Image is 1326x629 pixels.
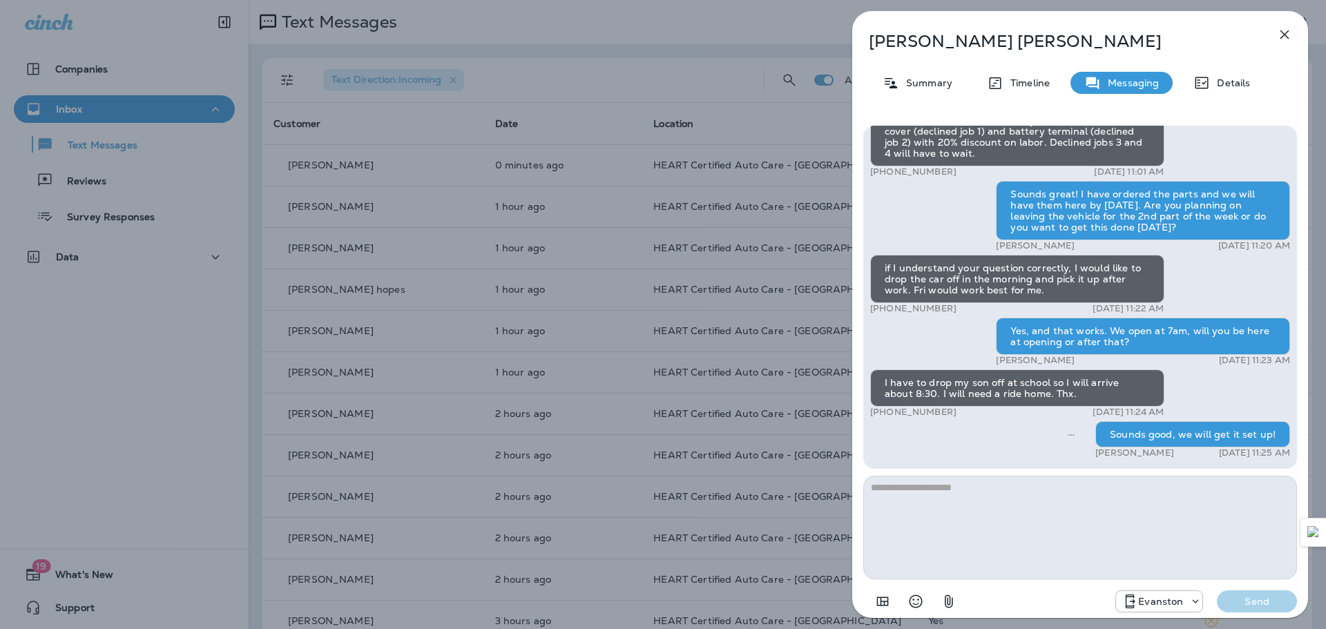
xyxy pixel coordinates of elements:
[1095,447,1174,458] p: [PERSON_NAME]
[996,318,1290,355] div: Yes, and that works. We open at 7am, will you be here at opening or after that?
[870,96,1164,166] div: Hi [PERSON_NAME], Yes I would like to drop my car off Weds-Fri of this week to have you fix the f...
[1003,77,1050,88] p: Timeline
[870,255,1164,303] div: if I understand your question correctly, I would like to drop the car off in the morning and pick...
[1138,596,1183,607] p: Evanston
[870,369,1164,407] div: I have to drop my son off at school so I will arrive about 8:30. I will need a ride home. Thx.
[1307,526,1320,539] img: Detect Auto
[996,240,1075,251] p: [PERSON_NAME]
[899,77,952,88] p: Summary
[902,588,930,615] button: Select an emoji
[870,166,957,177] p: [PHONE_NUMBER]
[870,407,957,418] p: [PHONE_NUMBER]
[1218,240,1290,251] p: [DATE] 11:20 AM
[1094,166,1164,177] p: [DATE] 11:01 AM
[1219,447,1290,458] p: [DATE] 11:25 AM
[1093,407,1164,418] p: [DATE] 11:24 AM
[996,355,1075,366] p: [PERSON_NAME]
[869,588,896,615] button: Add in a premade template
[1219,355,1290,366] p: [DATE] 11:23 AM
[1210,77,1250,88] p: Details
[1101,77,1159,88] p: Messaging
[996,181,1290,240] div: Sounds great! I have ordered the parts and we will have them here by [DATE]. Are you planning on ...
[870,303,957,314] p: [PHONE_NUMBER]
[1068,427,1075,440] span: Sent
[1116,593,1202,610] div: +1 (847) 892-1225
[1095,421,1290,447] div: Sounds good, we will get it set up!
[1093,303,1164,314] p: [DATE] 11:22 AM
[869,32,1246,51] p: [PERSON_NAME] [PERSON_NAME]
